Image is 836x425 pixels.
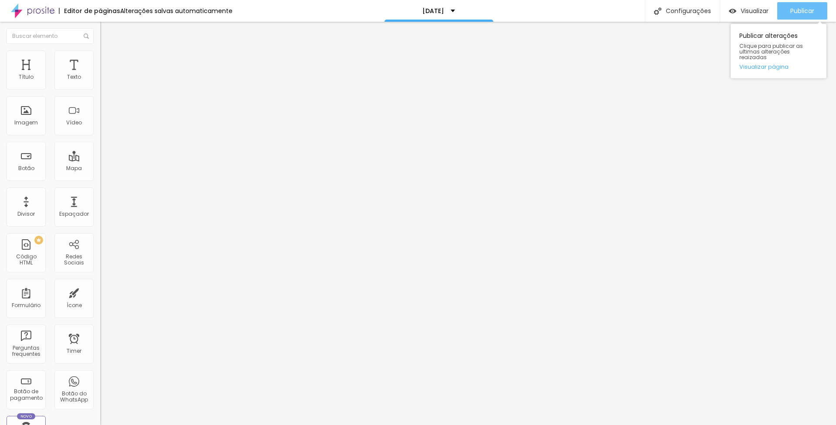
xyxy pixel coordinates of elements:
[9,254,43,266] div: Código HTML
[67,302,82,308] div: Ícone
[739,64,818,70] a: Visualizar página
[12,302,40,308] div: Formulário
[18,165,34,171] div: Botão
[66,120,82,126] div: Vídeo
[19,74,34,80] div: Título
[741,7,769,14] span: Visualizar
[9,388,43,401] div: Botão de pagamento
[731,24,826,78] div: Publicar alterações
[57,391,91,403] div: Botão do WhatsApp
[17,211,35,217] div: Divisor
[84,33,89,39] img: Icone
[777,2,827,20] button: Publicar
[120,8,233,14] div: Alterações salvas automaticamente
[17,413,36,419] div: Novo
[9,345,43,358] div: Perguntas frequentes
[59,8,120,14] div: Editor de páginas
[67,348,81,354] div: Timer
[790,7,814,14] span: Publicar
[422,8,444,14] p: [DATE]
[654,7,661,15] img: Icone
[729,7,736,15] img: view-1.svg
[739,43,818,60] span: Clique para publicar as ultimas alterações reaizadas
[100,22,836,425] iframe: Editor
[66,165,82,171] div: Mapa
[57,254,91,266] div: Redes Sociais
[67,74,81,80] div: Texto
[14,120,38,126] div: Imagem
[59,211,89,217] div: Espaçador
[7,28,94,44] input: Buscar elemento
[720,2,777,20] button: Visualizar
